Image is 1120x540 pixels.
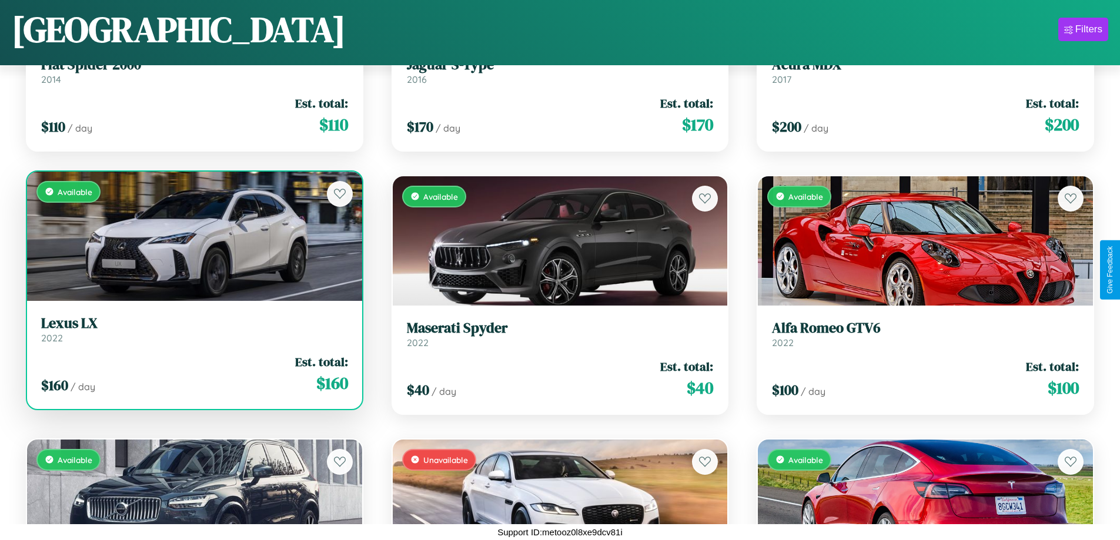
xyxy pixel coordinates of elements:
[407,320,714,348] a: Maserati Spyder2022
[682,113,713,136] span: $ 170
[436,122,460,134] span: / day
[788,192,823,202] span: Available
[41,56,348,73] h3: Fiat Spider 2000
[801,385,825,397] span: / day
[41,117,65,136] span: $ 110
[295,353,348,370] span: Est. total:
[772,117,801,136] span: $ 200
[772,320,1079,337] h3: Alfa Romeo GTV6
[772,380,798,400] span: $ 100
[58,187,92,197] span: Available
[772,73,791,85] span: 2017
[772,56,1079,73] h3: Acura MDX
[41,73,61,85] span: 2014
[772,56,1079,85] a: Acura MDX2017
[660,358,713,375] span: Est. total:
[1048,376,1079,400] span: $ 100
[788,455,823,465] span: Available
[316,371,348,395] span: $ 160
[772,320,1079,348] a: Alfa Romeo GTV62022
[772,337,794,348] span: 2022
[58,455,92,465] span: Available
[1026,95,1079,112] span: Est. total:
[423,192,458,202] span: Available
[295,95,348,112] span: Est. total:
[407,117,433,136] span: $ 170
[407,337,429,348] span: 2022
[41,315,348,332] h3: Lexus LX
[423,455,468,465] span: Unavailable
[319,113,348,136] span: $ 110
[12,5,346,53] h1: [GEOGRAPHIC_DATA]
[1045,113,1079,136] span: $ 200
[68,122,92,134] span: / day
[41,375,68,395] span: $ 160
[407,56,714,85] a: Jaguar S-Type2016
[497,524,623,540] p: Support ID: metooz0l8xe9dcv81i
[41,56,348,85] a: Fiat Spider 20002014
[407,380,429,400] span: $ 40
[1075,24,1102,35] div: Filters
[432,385,456,397] span: / day
[41,332,63,344] span: 2022
[407,73,427,85] span: 2016
[1026,358,1079,375] span: Est. total:
[407,56,714,73] h3: Jaguar S-Type
[660,95,713,112] span: Est. total:
[41,315,348,344] a: Lexus LX2022
[804,122,828,134] span: / day
[407,320,714,337] h3: Maserati Spyder
[1058,18,1108,41] button: Filters
[687,376,713,400] span: $ 40
[1106,246,1114,294] div: Give Feedback
[71,381,95,393] span: / day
